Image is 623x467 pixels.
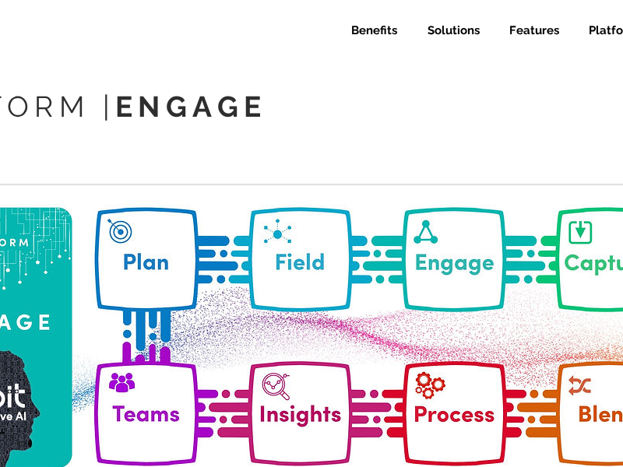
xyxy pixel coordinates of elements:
[409,17,491,44] div: Solutions
[343,17,405,44] p: Benefits
[420,17,487,44] p: Solutions
[502,17,567,44] p: Features
[333,17,409,44] a: Benefits
[115,90,266,124] span: ENGAGE
[491,17,571,44] div: Features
